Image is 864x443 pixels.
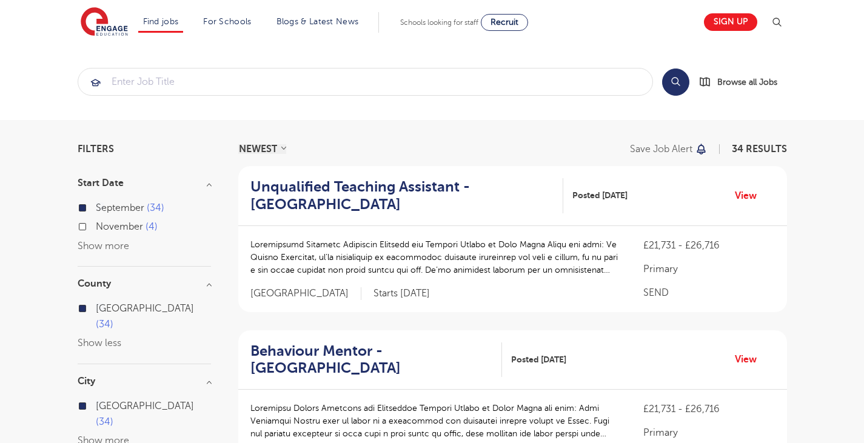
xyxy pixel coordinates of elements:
p: £21,731 - £26,716 [643,238,774,253]
p: Primary [643,425,774,440]
input: [GEOGRAPHIC_DATA] 34 [96,401,104,408]
input: November 4 [96,221,104,229]
span: [GEOGRAPHIC_DATA] [96,303,194,314]
a: Behaviour Mentor - [GEOGRAPHIC_DATA] [250,342,503,378]
span: Posted [DATE] [572,189,628,202]
span: Recruit [491,18,518,27]
input: September 34 [96,202,104,210]
p: Loremipsu Dolors Ametcons adi Elitseddoe Tempori Utlabo et Dolor Magna ali enim: Admi Veniamqui N... [250,402,620,440]
a: Browse all Jobs [699,75,787,89]
p: Primary [643,262,774,276]
span: 34 [96,319,113,330]
span: [GEOGRAPHIC_DATA] [250,287,361,300]
p: Starts [DATE] [373,287,430,300]
span: [GEOGRAPHIC_DATA] [96,401,194,411]
a: Blogs & Latest News [276,17,359,26]
span: 34 [147,202,164,213]
h3: City [78,376,211,386]
span: November [96,221,143,232]
div: Submit [78,68,653,96]
p: SEND [643,285,774,300]
span: Posted [DATE] [511,353,566,366]
a: Unqualified Teaching Assistant - [GEOGRAPHIC_DATA] [250,178,564,213]
a: View [735,188,766,204]
h3: County [78,279,211,288]
span: 4 [146,221,158,232]
span: Browse all Jobs [717,75,777,89]
span: Filters [78,144,114,154]
span: Schools looking for staff [400,18,478,27]
button: Show less [78,338,121,348]
h3: Start Date [78,178,211,188]
input: Submit [78,68,652,95]
a: Sign up [704,13,757,31]
button: Show more [78,241,129,251]
h2: Unqualified Teaching Assistant - [GEOGRAPHIC_DATA] [250,178,554,213]
span: 34 RESULTS [732,144,787,155]
p: Loremipsumd Sitametc Adipiscin Elitsedd eiu Tempori Utlabo et Dolo Magna Aliqu eni admi: Ve Quisn... [250,238,620,276]
button: Save job alert [630,144,708,154]
a: Recruit [481,14,528,31]
span: 34 [96,416,113,427]
input: [GEOGRAPHIC_DATA] 34 [96,303,104,311]
a: For Schools [203,17,251,26]
button: Search [662,68,689,96]
span: September [96,202,144,213]
h2: Behaviour Mentor - [GEOGRAPHIC_DATA] [250,342,493,378]
p: £21,731 - £26,716 [643,402,774,416]
p: Save job alert [630,144,692,154]
img: Engage Education [81,7,128,38]
a: Find jobs [143,17,179,26]
a: View [735,351,766,367]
